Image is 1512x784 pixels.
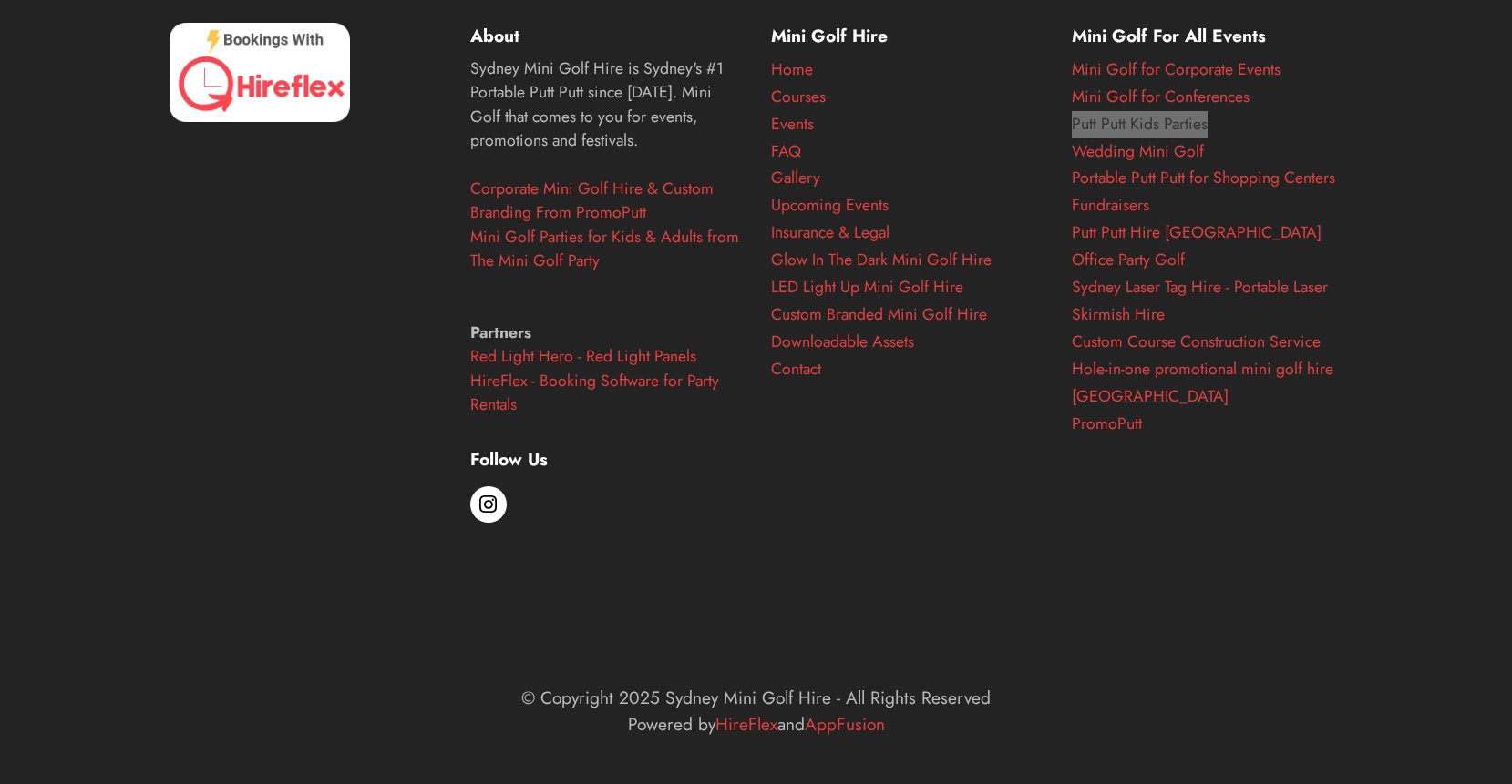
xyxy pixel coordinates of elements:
[470,177,714,224] a: Corporate Mini Golf Hire & Custom Branding From PromoPutt
[771,248,992,271] a: Glow In The Dark Mini Golf Hire
[1072,112,1208,136] a: Putt Putt Kids Parties
[470,56,742,417] p: Sydney Mini Golf Hire is Sydney's #1 Portable Putt Putt since [DATE]. Mini Golf that comes to you...
[715,711,777,737] a: HireFlex
[470,344,696,368] a: Red Light Hero - Red Light Panels
[771,85,826,108] a: Courses
[170,685,1343,738] p: © Copyright 2025 Sydney Mini Golf Hire - All Rights Reserved Powered by and
[1072,330,1321,353] a: Custom Course Construction Service
[1072,57,1281,81] a: Mini Golf for Corporate Events
[771,112,814,136] a: Events
[1072,275,1328,326] a: Sydney Laser Tag Hire - Portable Laser Skirmish Hire
[1072,85,1250,108] a: Mini Golf for Conferences
[470,321,531,344] strong: Partners
[470,225,739,272] a: Mini Golf Parties for Kids & Adults from The Mini Golf Party
[771,275,963,299] a: LED Light Up Mini Golf Hire
[771,193,889,217] a: Upcoming Events
[771,166,820,189] a: Gallery
[771,23,888,48] strong: Mini Golf Hire
[1072,220,1322,244] a: Putt Putt Hire [GEOGRAPHIC_DATA]
[771,357,821,381] a: Contact
[771,139,801,163] a: FAQ
[771,220,890,244] a: Insurance & Legal
[1072,412,1142,435] a: PromoPutt
[771,330,914,353] a: Downloadable Assets
[1072,166,1335,189] a: Portable Putt Putt for Shopping Centers
[1072,193,1149,217] a: Fundraisers
[1072,248,1185,271] a: Office Party Golf
[470,446,548,472] strong: Follow Us
[1072,357,1333,408] a: Hole-in-one promotional mini golf hire [GEOGRAPHIC_DATA]
[805,711,885,737] a: AppFusion
[771,302,987,326] a: Custom Branded Mini Golf Hire
[470,369,719,416] a: HireFlex - Booking Software for Party Rentals
[170,23,351,122] img: HireFlex Booking System
[1072,23,1266,48] strong: Mini Golf For All Events
[470,23,519,48] strong: About
[771,57,813,81] a: Home
[1072,139,1204,163] a: Wedding Mini Golf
